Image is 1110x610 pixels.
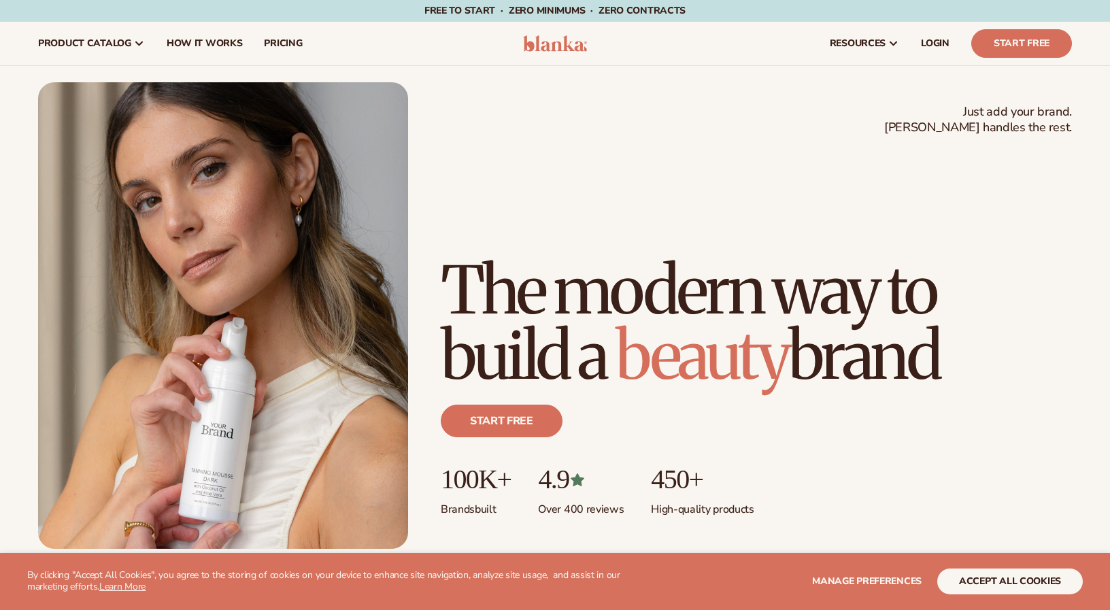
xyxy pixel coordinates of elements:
a: pricing [253,22,313,65]
p: High-quality products [651,494,754,517]
button: Manage preferences [812,569,922,594]
p: 100K+ [441,464,511,494]
p: 450+ [651,464,754,494]
span: resources [830,38,886,49]
p: By clicking "Accept All Cookies", you agree to the storing of cookies on your device to enhance s... [27,570,635,593]
a: LOGIN [910,22,960,65]
h1: The modern way to build a brand [441,258,1072,388]
span: LOGIN [921,38,949,49]
a: Start Free [971,29,1072,58]
a: Learn More [99,580,146,593]
p: 4.9 [538,464,624,494]
span: beauty [616,315,788,396]
p: Over 400 reviews [538,494,624,517]
a: resources [819,22,910,65]
a: product catalog [27,22,156,65]
img: Female holding tanning mousse. [38,82,408,549]
p: Brands built [441,494,511,517]
span: Free to start · ZERO minimums · ZERO contracts [424,4,686,17]
img: logo [523,35,588,52]
span: Manage preferences [812,575,922,588]
span: product catalog [38,38,131,49]
button: accept all cookies [937,569,1083,594]
a: Start free [441,405,562,437]
span: Just add your brand. [PERSON_NAME] handles the rest. [884,104,1072,136]
span: How It Works [167,38,243,49]
a: How It Works [156,22,254,65]
span: pricing [264,38,302,49]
